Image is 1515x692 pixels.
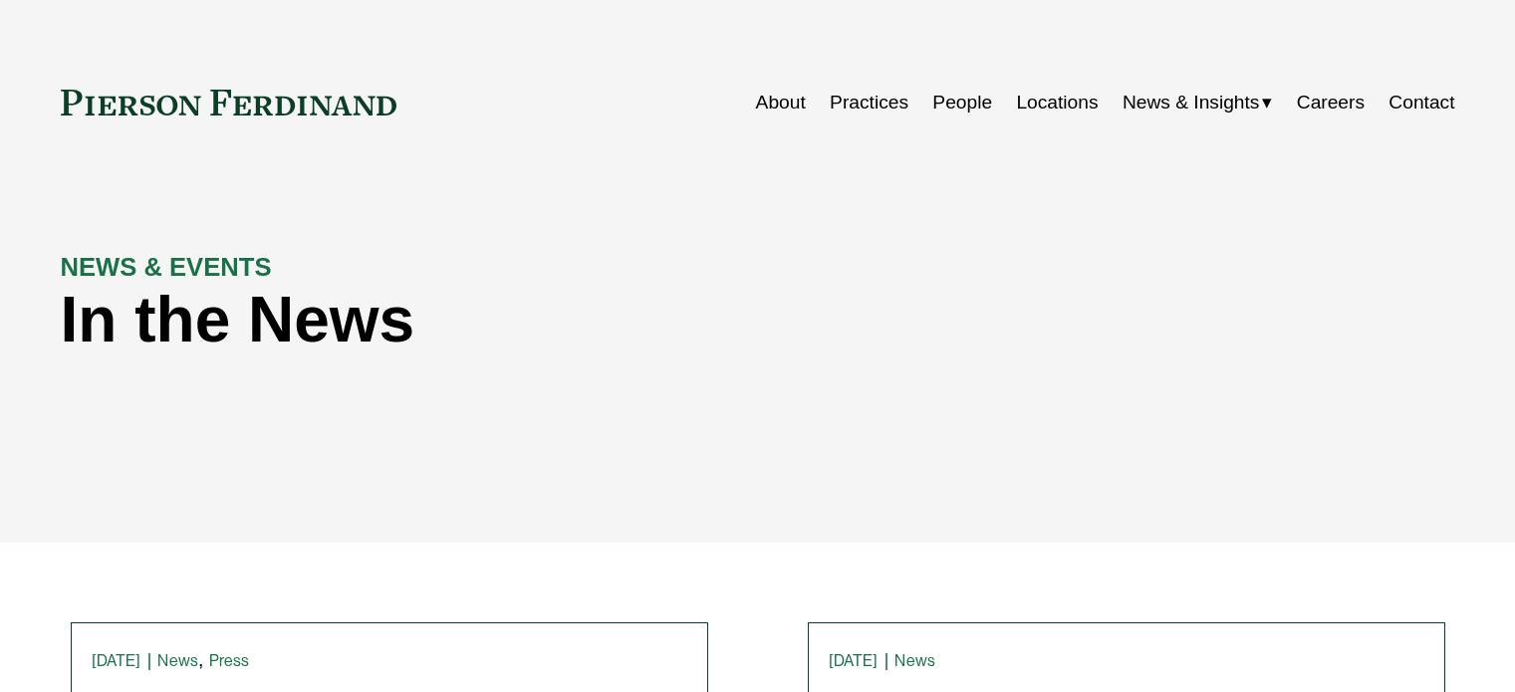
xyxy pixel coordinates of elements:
a: folder dropdown [1123,84,1273,121]
a: Press [209,651,250,670]
time: [DATE] [829,653,879,669]
h1: In the News [61,284,1107,356]
a: Practices [830,84,908,121]
a: Contact [1389,84,1454,121]
span: News & Insights [1123,86,1260,120]
a: News [894,651,935,670]
a: Careers [1297,84,1365,121]
strong: NEWS & EVENTS [61,253,272,281]
a: About [756,84,806,121]
span: , [198,649,203,670]
time: [DATE] [92,653,141,669]
a: People [932,84,992,121]
a: News [157,651,198,670]
a: Locations [1016,84,1098,121]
